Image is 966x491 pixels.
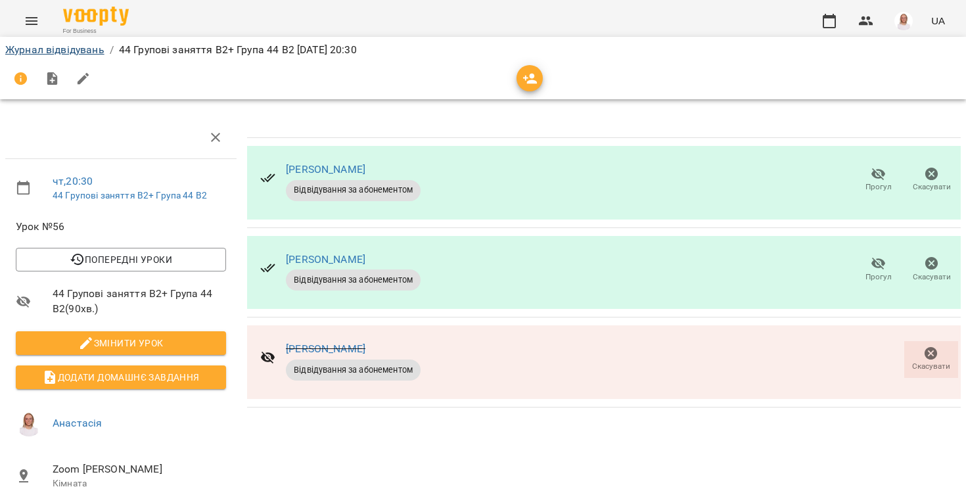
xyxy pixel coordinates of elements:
span: Скасувати [912,361,950,372]
span: Попередні уроки [26,252,216,268]
button: Прогул [852,162,905,199]
span: Прогул [865,181,892,193]
button: Menu [16,5,47,37]
a: чт , 20:30 [53,175,93,187]
button: Додати домашнє завдання [16,365,226,389]
li: / [110,42,114,58]
a: [PERSON_NAME] [286,163,365,175]
button: Попередні уроки [16,248,226,271]
span: Відвідування за абонементом [286,184,421,196]
img: 7b3448e7bfbed3bd7cdba0ed84700e25.png [894,12,913,30]
span: For Business [63,27,129,35]
a: 44 Групові заняття В2+ Група 44 В2 [53,190,207,200]
span: Відвідування за абонементом [286,274,421,286]
a: [PERSON_NAME] [286,253,365,266]
a: Анастасія [53,417,102,429]
nav: breadcrumb [5,42,961,58]
span: UA [931,14,945,28]
img: Voopty Logo [63,7,129,26]
span: Відвідування за абонементом [286,364,421,376]
button: Скасувати [904,341,958,378]
span: Скасувати [913,181,951,193]
button: Скасувати [905,251,958,288]
p: 44 Групові заняття В2+ Група 44 В2 [DATE] 20:30 [119,42,357,58]
span: Zoom [PERSON_NAME] [53,461,226,477]
button: UA [926,9,950,33]
button: Прогул [852,251,905,288]
button: Змінити урок [16,331,226,355]
span: 44 Групові заняття В2+ Група 44 В2 ( 90 хв. ) [53,286,226,317]
a: Журнал відвідувань [5,43,104,56]
a: [PERSON_NAME] [286,342,365,355]
button: Скасувати [905,162,958,199]
span: Прогул [865,271,892,283]
img: 7b3448e7bfbed3bd7cdba0ed84700e25.png [16,410,42,436]
span: Урок №56 [16,219,226,235]
span: Скасувати [913,271,951,283]
span: Додати домашнє завдання [26,369,216,385]
span: Змінити урок [26,335,216,351]
p: Кімната [53,477,226,490]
